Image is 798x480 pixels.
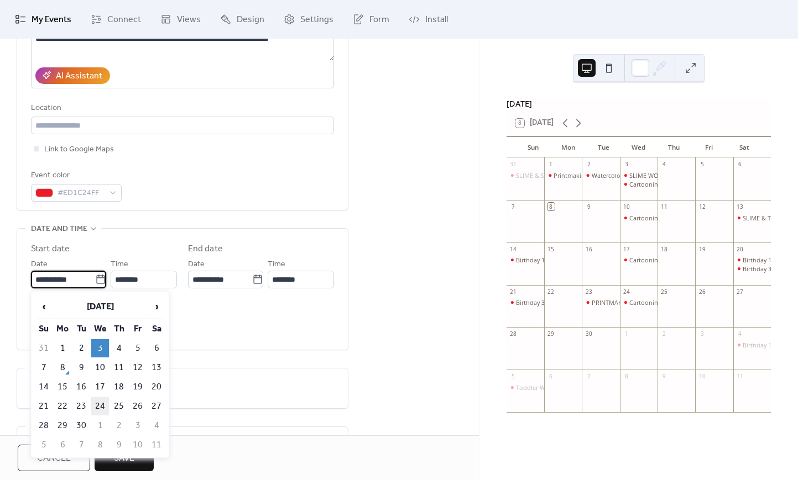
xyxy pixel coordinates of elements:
td: 11 [110,358,128,377]
div: Cartooning Workshop 4:30-6:00pm [620,298,658,307]
a: Form [345,4,398,34]
a: Cancel [18,445,90,471]
div: Cartooning Workshop 4:30-6:00pm [629,180,728,188]
td: 28 [35,416,53,435]
a: Install [400,4,456,34]
td: 2 [110,416,128,435]
div: 1 [623,330,630,338]
a: Connect [82,4,149,34]
div: 4 [660,161,668,168]
div: SLIME WORKSHOP 10:30am-12:00pm [629,171,733,180]
span: Cancel [37,452,71,465]
td: 7 [72,436,90,454]
div: Watercolor Printmaking 10:00am-11:30pm [582,171,619,180]
div: 5 [509,373,517,381]
th: [DATE] [54,295,147,319]
span: Save [114,452,134,465]
div: Cartooning Workshop 4:30-6:00pm [620,256,658,264]
div: Mon [551,137,586,158]
td: 1 [54,339,71,357]
td: 6 [54,436,71,454]
div: Tue [586,137,621,158]
span: Settings [300,13,333,27]
div: Printmaking Workshop 10:00am-11:30am [554,171,670,180]
div: Birthday 1-3pm [743,341,786,349]
td: 26 [129,397,147,415]
div: 11 [736,373,744,381]
span: Time [111,258,128,271]
div: 27 [736,288,744,296]
td: 7 [35,358,53,377]
span: ‹ [35,296,52,318]
div: End date [188,242,223,256]
div: 25 [660,288,668,296]
td: 17 [91,378,109,396]
th: Mo [54,320,71,338]
div: Cartooning Workshop 4:30-6:00pm [629,214,728,222]
div: 3 [698,330,706,338]
td: 3 [91,339,109,357]
td: 19 [129,378,147,396]
div: 19 [698,245,706,253]
td: 11 [148,436,165,454]
span: Install [425,13,448,27]
th: Fr [129,320,147,338]
div: Cartooning Workshop 4:30-6:00pm [620,180,658,188]
td: 6 [148,339,165,357]
td: 27 [148,397,165,415]
div: Start date [31,242,70,256]
div: Sun [515,137,551,158]
span: Design [237,13,264,27]
td: 21 [35,397,53,415]
div: Birthday 11-1pm [743,256,789,264]
div: Sat [727,137,762,158]
div: Birthday 11-1pm [507,256,544,264]
th: Tu [72,320,90,338]
div: Cartooning Workshop 4:30-6:00pm [620,214,658,222]
span: Views [177,13,201,27]
div: Location [31,102,332,115]
div: PRINTMAKING WORKSHOP 10:30am-12:00pm [582,298,619,307]
div: 30 [585,330,593,338]
td: 13 [148,358,165,377]
div: Birthday 3:30-5:30pm [516,298,576,307]
div: Birthday 3:30-5:30pm [733,265,771,273]
div: Birthday 11-1pm [516,256,562,264]
td: 4 [148,416,165,435]
td: 20 [148,378,165,396]
div: AI Assistant [56,70,102,83]
div: SLIME & Stamping 11:00am-12:30pm [516,171,619,180]
div: 8 [623,373,630,381]
div: SLIME WORKSHOP 10:30am-12:00pm [620,171,658,180]
div: 26 [698,288,706,296]
td: 12 [129,358,147,377]
td: 18 [110,378,128,396]
td: 9 [72,358,90,377]
th: We [91,320,109,338]
span: Connect [107,13,141,27]
div: Watercolor Printmaking 10:00am-11:30pm [592,171,711,180]
td: 10 [91,358,109,377]
td: 5 [35,436,53,454]
th: Su [35,320,53,338]
div: 7 [509,203,517,210]
div: 15 [547,245,555,253]
td: 3 [129,416,147,435]
span: Date and time [31,223,87,236]
div: 10 [623,203,630,210]
div: SLIME & TEENY-TINY BOOK MAKING 10:30am-12:00pm [733,214,771,222]
div: 31 [509,161,517,168]
a: Settings [275,4,342,34]
div: Thu [656,137,692,158]
span: Date [188,258,205,271]
span: #ED1C24FF [58,187,104,200]
div: 16 [585,245,593,253]
span: Date [31,258,48,271]
th: Th [110,320,128,338]
div: Birthday 3:30-5:30pm [507,298,544,307]
div: 2 [660,330,668,338]
div: 1 [547,161,555,168]
div: 13 [736,203,744,210]
span: Time [268,258,285,271]
span: Form [369,13,389,27]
